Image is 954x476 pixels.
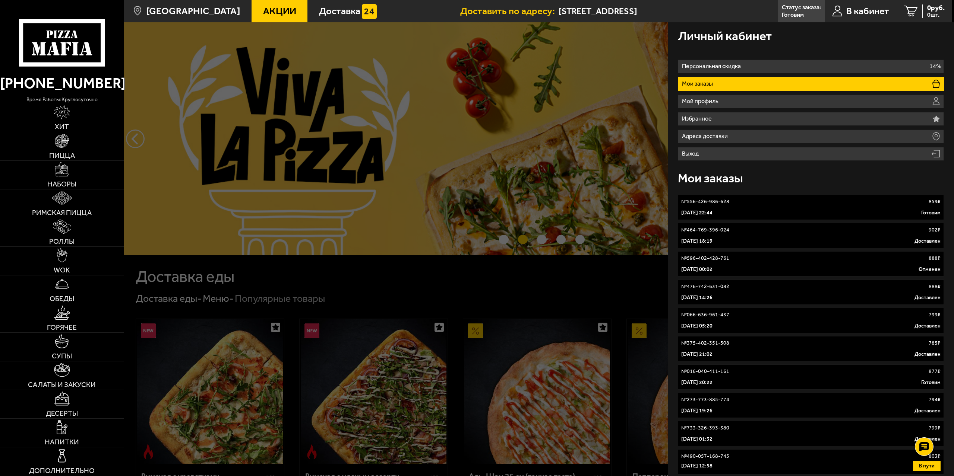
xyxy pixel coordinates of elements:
p: № 556-426-986-628 [681,198,729,205]
p: [DATE] 05:20 [681,322,713,330]
p: 799 ₽ [929,311,941,319]
p: 785 ₽ [929,339,941,347]
span: 0 руб. [927,4,945,12]
span: WOK [54,266,70,274]
p: 888 ₽ [929,283,941,290]
a: №375-402-351-508785₽[DATE] 21:02Доставлен [678,336,944,361]
p: Мой профиль [682,98,721,104]
a: №733-326-393-380799₽[DATE] 01:32Доставлен [678,421,944,446]
p: Выход [682,151,701,157]
p: 859 ₽ [929,198,941,205]
span: Салаты и закуски [28,381,96,388]
p: № 476-742-631-082 [681,283,729,290]
a: №556-426-986-628859₽[DATE] 22:44Готовим [678,195,944,220]
p: Мои заказы [682,81,715,87]
h3: Личный кабинет [678,30,772,42]
p: [DATE] 00:02 [681,266,713,273]
p: Готовим [921,379,941,386]
p: Адреса доставки [682,133,730,139]
span: Роллы [49,238,75,245]
p: № 490-057-168-743 [681,453,729,460]
h3: Мои заказы [678,172,743,184]
span: 0 шт. [927,12,945,18]
p: 799 ₽ [929,424,941,432]
p: № 273-773-885-774 [681,396,729,403]
p: Готовим [921,209,941,217]
p: 14% [929,63,941,69]
p: 877 ₽ [929,368,941,375]
a: №016-040-411-161877₽[DATE] 20:22Готовим [678,364,944,390]
p: [DATE] 19:26 [681,407,713,415]
p: Готовим [782,12,804,18]
span: Дополнительно [29,467,95,474]
span: Доставка [319,6,360,16]
a: №464-769-396-024902₽[DATE] 18:19Доставлен [678,223,944,248]
p: 902 ₽ [929,226,941,234]
p: № 016-040-411-161 [681,368,729,375]
input: Ваш адрес доставки [559,4,749,18]
span: Хит [55,123,69,130]
p: Персональная скидка [682,63,743,69]
p: Доставлен [914,407,941,415]
a: №596-402-428-761888₽[DATE] 00:02Отменен [678,251,944,277]
p: [DATE] 14:26 [681,294,713,301]
a: №476-742-631-082888₽[DATE] 14:26Доставлен [678,279,944,305]
span: Акции [263,6,296,16]
p: № 066-636-961-437 [681,311,729,319]
p: № 375-402-351-508 [681,339,729,347]
a: №490-057-168-743803₽[DATE] 12:58В пути [678,449,944,475]
span: Наборы [47,181,76,188]
p: Доставлен [914,351,941,358]
img: 15daf4d41897b9f0e9f617042186c801.svg [362,4,377,19]
p: [DATE] 12:58 [681,462,713,470]
p: Доставлен [914,294,941,301]
span: Ленинградская область, Всеволожский район, Заневское городское поселение, Кудрово, Центральная ул... [559,4,749,18]
span: Обеды [50,295,74,302]
span: Доставить по адресу: [460,6,559,16]
span: Десерты [46,410,78,417]
p: № 733-326-393-380 [681,424,729,432]
span: Напитки [45,438,79,445]
span: Пицца [49,152,75,159]
a: №273-773-885-774794₽[DATE] 19:26Доставлен [678,393,944,418]
a: №066-636-961-437799₽[DATE] 05:20Доставлен [678,308,944,333]
p: Доставлен [914,237,941,245]
button: В пути [913,461,941,471]
span: [GEOGRAPHIC_DATA] [146,6,240,16]
span: Супы [52,352,72,360]
p: Отменен [919,266,941,273]
p: [DATE] 01:32 [681,435,713,443]
p: 794 ₽ [929,396,941,403]
p: 888 ₽ [929,255,941,262]
span: Римская пицца [32,209,92,216]
p: [DATE] 20:22 [681,379,713,386]
span: В кабинет [846,6,889,16]
p: Статус заказа: [782,4,821,10]
p: [DATE] 18:19 [681,237,713,245]
p: Избранное [682,116,714,122]
p: Доставлен [914,322,941,330]
p: № 596-402-428-761 [681,255,729,262]
p: № 464-769-396-024 [681,226,729,234]
p: [DATE] 21:02 [681,351,713,358]
span: Горячее [47,324,77,331]
p: [DATE] 22:44 [681,209,713,217]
